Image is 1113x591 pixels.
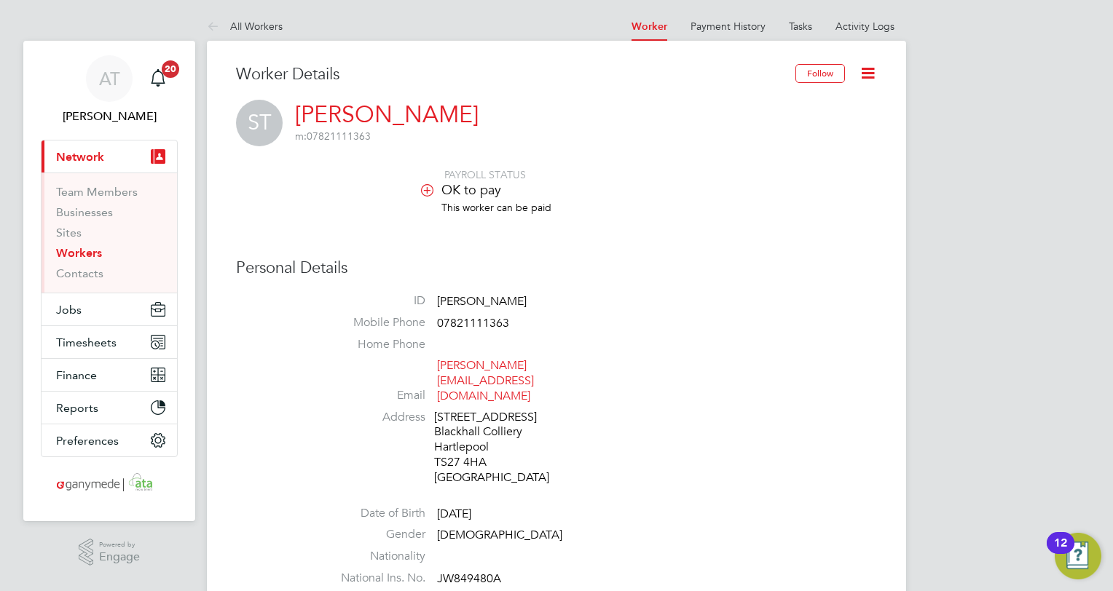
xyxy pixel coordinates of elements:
[42,392,177,424] button: Reports
[323,506,425,521] label: Date of Birth
[56,246,102,260] a: Workers
[41,55,178,125] a: AT[PERSON_NAME]
[236,100,283,146] span: ST
[56,434,119,448] span: Preferences
[441,181,501,198] span: OK to pay
[295,130,307,143] span: m:
[56,226,82,239] a: Sites
[236,258,877,279] h3: Personal Details
[41,472,178,495] a: Go to home page
[56,266,103,280] a: Contacts
[323,410,425,425] label: Address
[99,69,120,88] span: AT
[56,185,138,199] a: Team Members
[23,41,195,521] nav: Main navigation
[434,410,573,485] div: [STREET_ADDRESS] Blackhall Colliery Hartlepool TS27 4HA [GEOGRAPHIC_DATA]
[437,571,501,586] span: JW849480A
[691,20,766,33] a: Payment History
[42,293,177,325] button: Jobs
[56,401,98,415] span: Reports
[632,20,667,33] a: Worker
[295,100,479,129] a: [PERSON_NAME]
[323,388,425,403] label: Email
[1055,533,1101,579] button: Open Resource Center, 12 new notifications
[56,303,82,317] span: Jobs
[52,472,167,495] img: ganymedesolutions-logo-retina.png
[437,294,527,309] span: [PERSON_NAME]
[42,326,177,358] button: Timesheets
[42,424,177,456] button: Preferences
[56,336,117,349] span: Timesheets
[323,315,425,330] label: Mobile Phone
[323,571,425,586] label: National Ins. No.
[56,150,104,164] span: Network
[437,507,471,521] span: [DATE]
[323,293,425,309] label: ID
[42,359,177,391] button: Finance
[437,528,562,543] span: [DEMOGRAPHIC_DATA]
[42,172,177,293] div: Network
[162,60,179,78] span: 20
[236,64,795,85] h3: Worker Details
[835,20,894,33] a: Activity Logs
[99,551,140,563] span: Engage
[323,549,425,564] label: Nationality
[143,55,173,102] a: 20
[444,168,526,181] span: PAYROLL STATUS
[295,130,371,143] span: 07821111363
[323,527,425,542] label: Gender
[79,539,141,566] a: Powered byEngage
[323,337,425,352] label: Home Phone
[56,368,97,382] span: Finance
[42,140,177,172] button: Network
[437,358,534,403] a: [PERSON_NAME][EMAIL_ADDRESS][DOMAIN_NAME]
[795,64,845,83] button: Follow
[56,205,113,219] a: Businesses
[789,20,812,33] a: Tasks
[207,20,283,33] a: All Workers
[99,539,140,551] span: Powered by
[1054,543,1067,562] div: 12
[437,316,509,330] span: 07821111363
[441,201,551,214] span: This worker can be paid
[41,108,178,125] span: Angie Taylor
